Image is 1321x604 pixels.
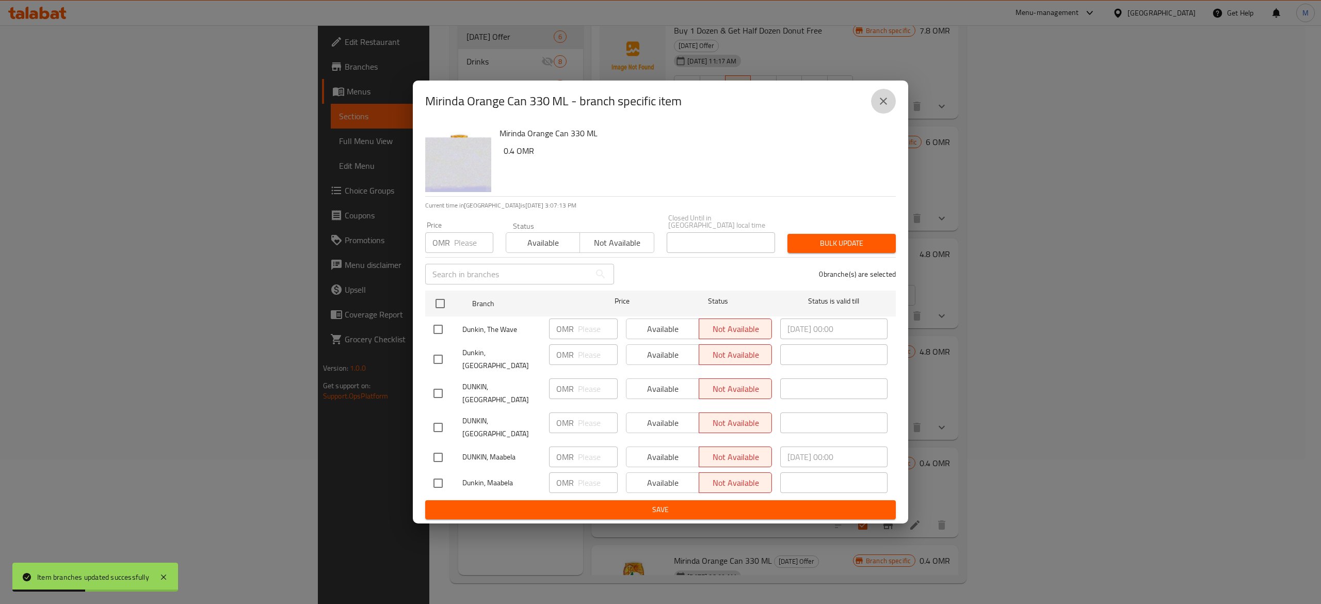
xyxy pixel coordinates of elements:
[556,476,574,489] p: OMR
[588,295,656,308] span: Price
[556,451,574,463] p: OMR
[578,472,618,493] input: Please enter price
[584,235,650,250] span: Not available
[462,323,541,336] span: Dunkin, The Wave
[462,451,541,464] span: DUNKIN, Maabela
[425,264,590,284] input: Search in branches
[578,447,618,467] input: Please enter price
[425,500,896,519] button: Save
[787,234,896,253] button: Bulk update
[462,380,541,406] span: DUNKIN, [GEOGRAPHIC_DATA]
[506,232,580,253] button: Available
[37,571,149,583] div: Item branches updated successfully
[462,415,541,440] span: DUNKIN, [GEOGRAPHIC_DATA]
[556,417,574,429] p: OMR
[871,89,896,114] button: close
[462,476,541,489] span: Dunkin, Maabela
[425,201,896,210] p: Current time in [GEOGRAPHIC_DATA] is [DATE] 3:07:13 PM
[504,144,888,158] h6: 0.4 OMR
[510,235,576,250] span: Available
[462,346,541,372] span: Dunkin, [GEOGRAPHIC_DATA]
[578,319,618,339] input: Please enter price
[500,126,888,140] h6: Mirinda Orange Can 330 ML
[578,412,618,433] input: Please enter price
[454,232,493,253] input: Please enter price
[665,295,772,308] span: Status
[579,232,654,253] button: Not available
[432,236,450,249] p: OMR
[425,93,682,109] h2: Mirinda Orange Can 330 ML - branch specific item
[578,344,618,365] input: Please enter price
[556,323,574,335] p: OMR
[819,269,896,279] p: 0 branche(s) are selected
[556,348,574,361] p: OMR
[433,503,888,516] span: Save
[425,126,491,192] img: Mirinda Orange Can 330 ML
[556,383,574,395] p: OMR
[780,295,888,308] span: Status is valid till
[472,297,579,310] span: Branch
[578,378,618,399] input: Please enter price
[796,237,888,250] span: Bulk update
